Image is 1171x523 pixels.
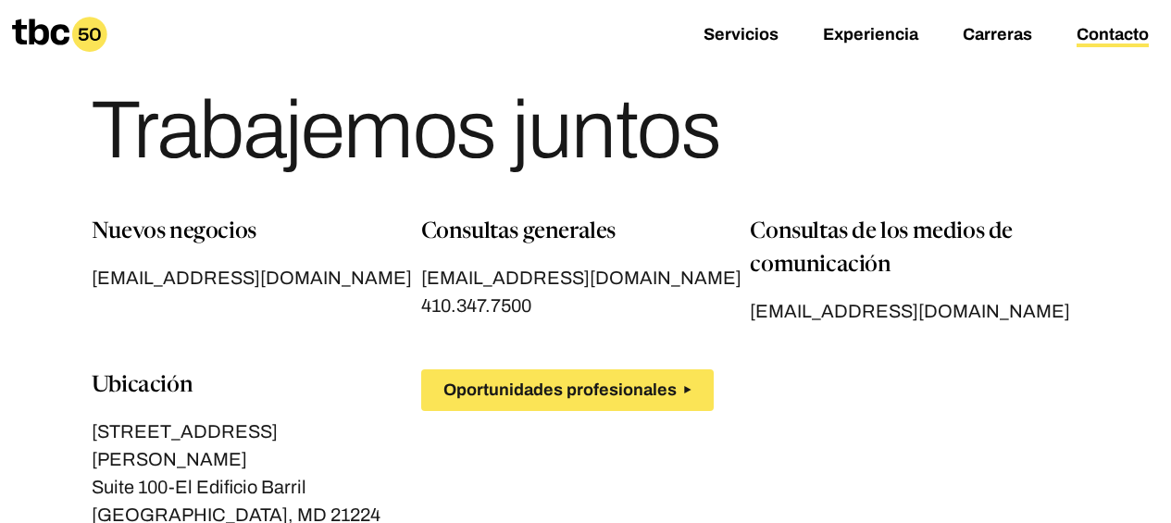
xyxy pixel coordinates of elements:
button: Oportunidades profesionales [421,369,714,411]
a: [EMAIL_ADDRESS][DOMAIN_NAME] [92,264,421,292]
font: [EMAIL_ADDRESS][DOMAIN_NAME] [92,268,412,288]
a: Experiencia [823,25,918,47]
font: Ubicación [92,375,193,397]
font: [EMAIL_ADDRESS][DOMAIN_NAME] [421,268,741,288]
font: Consultas generales [421,221,616,243]
font: Oportunidades profesionales [443,380,677,399]
a: Carreras [963,25,1032,47]
font: 410.347.7500 [421,295,531,316]
a: Contacto [1077,25,1149,47]
font: Servicios [704,25,779,44]
font: [EMAIL_ADDRESS][DOMAIN_NAME] [750,301,1070,321]
font: Experiencia [823,25,918,44]
font: Contacto [1077,25,1149,44]
a: [EMAIL_ADDRESS][DOMAIN_NAME] [750,297,1079,325]
a: [EMAIL_ADDRESS][DOMAIN_NAME] [421,264,751,292]
font: Consultas de los medios de comunicación [750,221,1013,277]
font: Suite 100-El Edificio Barril [92,477,306,497]
a: 410.347.7500 [421,292,531,319]
font: Nuevos negocios [92,221,256,243]
font: Carreras [963,25,1032,44]
font: Trabajemos juntos [92,86,721,174]
font: [STREET_ADDRESS][PERSON_NAME] [92,421,278,469]
a: Servicios [704,25,779,47]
